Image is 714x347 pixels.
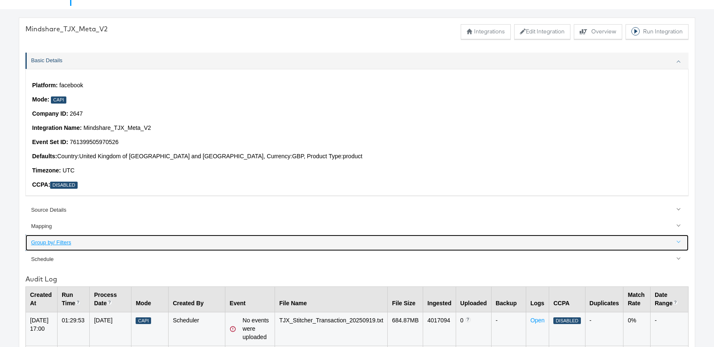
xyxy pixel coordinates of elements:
[90,312,131,346] td: [DATE]
[650,312,688,346] td: -
[585,286,623,312] th: Duplicates
[514,24,570,39] button: Edit Integration
[32,152,682,161] p: Country: United Kingdom of [GEOGRAPHIC_DATA] and [GEOGRAPHIC_DATA] , Currency: GBP , Product Type...
[553,317,580,324] div: Disabled
[32,153,57,160] strong: Defaults:
[388,286,423,312] th: File Size
[25,218,689,235] a: Mapping
[25,202,689,218] a: Source Details
[388,312,423,346] td: 684.87 MB
[585,312,623,346] td: -
[32,138,682,147] p: 761399505970526
[32,124,82,131] strong: Integration Name:
[456,312,491,346] td: 0
[25,69,689,195] div: Basic Details
[491,312,526,346] td: -
[32,167,61,174] strong: Timezone:
[57,312,90,346] td: 01:29:53
[32,110,68,117] strong: Company ID:
[626,24,689,39] button: Run Integration
[31,239,684,247] div: Group by/ Filters
[31,223,684,230] div: Mapping
[526,286,549,312] th: Logs
[242,317,270,342] div: No events were uploaded
[90,286,131,312] th: Process Date
[25,251,689,267] a: Schedule
[32,124,682,132] p: Mindshare_TJX_Meta_V2
[31,206,684,214] div: Source Details
[623,312,651,346] td: 0%
[461,24,511,39] button: Integrations
[549,286,585,312] th: CCPA
[169,286,225,312] th: Created By
[26,312,58,346] td: [DATE] 17:00
[131,286,169,312] th: Mode
[25,24,108,34] div: Mindshare_TJX_Meta_V2
[32,167,682,175] p: UTC
[456,286,491,312] th: Uploaded
[32,110,682,118] p: 2647
[275,312,388,346] td: TJX_Stitcher_Transaction_20250919.txt
[491,286,526,312] th: Backup
[169,312,225,346] td: Scheduler
[275,286,388,312] th: File Name
[32,181,50,188] strong: CCPA:
[26,286,58,312] th: Created At
[25,274,689,284] div: Audit Log
[25,235,689,251] a: Group by/ Filters
[136,317,151,324] div: Capi
[51,96,66,104] div: Capi
[57,286,90,312] th: Run Time
[423,286,456,312] th: Ingested
[25,53,689,69] a: Basic Details
[32,82,58,89] strong: Platform:
[574,24,622,39] button: Overview
[31,57,684,65] div: Basic Details
[623,286,651,312] th: Match Rate
[650,286,688,312] th: Date Range
[32,96,49,103] strong: Mode:
[530,317,545,324] a: Open
[225,286,275,312] th: Event
[32,139,68,145] strong: Event Set ID :
[50,182,77,189] div: Disabled
[31,256,684,263] div: Schedule
[423,312,456,346] td: 4017094
[32,81,682,90] p: facebook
